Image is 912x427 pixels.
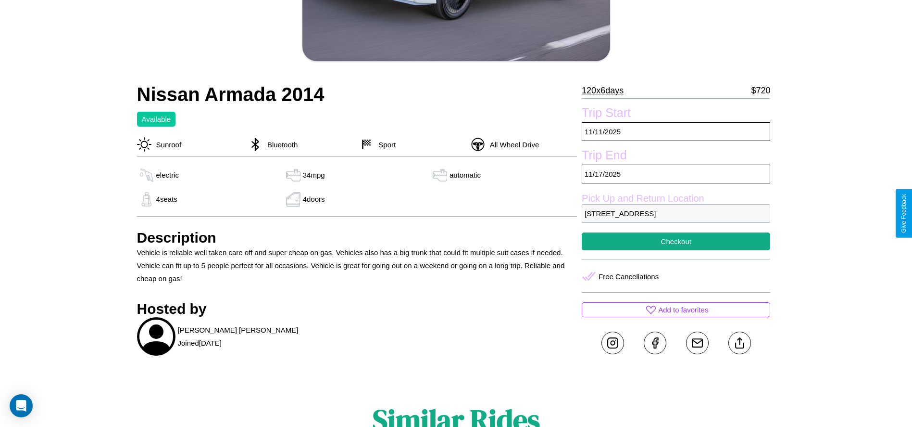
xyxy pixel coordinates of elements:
p: Free Cancellations [599,270,659,283]
p: 11 / 11 / 2025 [582,122,770,141]
p: Add to favorites [658,303,708,316]
p: Vehicle is reliable well taken care off and super cheap on gas. Vehicles also has a big trunk tha... [137,246,577,285]
p: Joined [DATE] [178,336,222,349]
p: [STREET_ADDRESS] [582,204,770,223]
p: Sport [374,138,396,151]
button: Add to favorites [582,302,770,317]
p: 34 mpg [303,168,325,181]
p: automatic [450,168,481,181]
label: Trip Start [582,106,770,122]
img: gas [284,168,303,182]
p: 11 / 17 / 2025 [582,165,770,183]
h2: Nissan Armada 2014 [137,84,577,105]
h3: Hosted by [137,301,577,317]
p: Available [142,113,171,126]
img: gas [137,168,156,182]
button: Checkout [582,233,770,250]
div: Give Feedback [900,194,907,233]
img: gas [137,192,156,207]
img: gas [284,192,303,207]
img: gas [430,168,450,182]
h3: Description [137,230,577,246]
div: Open Intercom Messenger [10,394,33,417]
label: Trip End [582,148,770,165]
p: All Wheel Drive [485,138,539,151]
p: Sunroof [151,138,182,151]
p: 4 doors [303,193,325,206]
p: $ 720 [751,83,770,98]
label: Pick Up and Return Location [582,193,770,204]
p: Bluetooth [262,138,298,151]
p: 120 x 6 days [582,83,624,98]
p: electric [156,168,179,181]
p: 4 seats [156,193,177,206]
p: [PERSON_NAME] [PERSON_NAME] [178,323,299,336]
